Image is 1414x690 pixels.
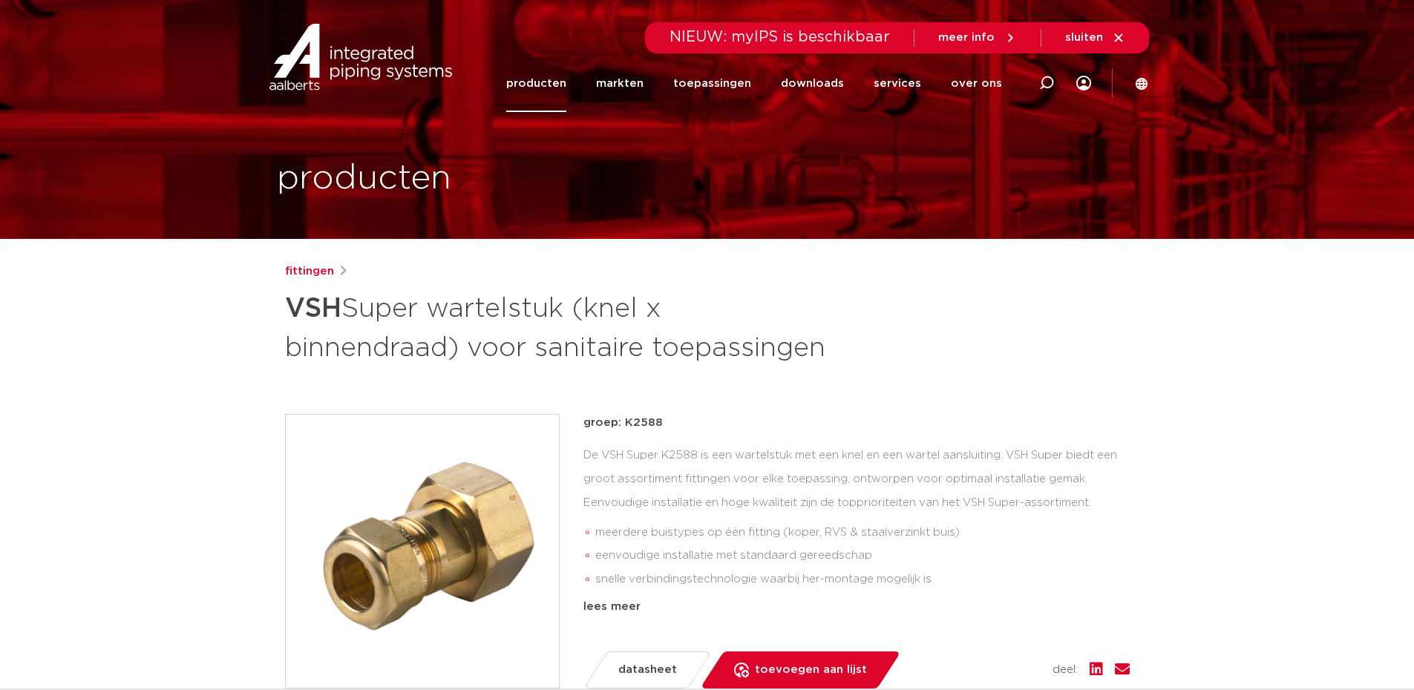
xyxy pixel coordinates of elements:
[673,55,751,112] a: toepassingen
[506,55,1002,112] nav: Menu
[583,444,1130,592] div: De VSH Super K2588 is een wartelstuk met een knel en een wartel aansluiting. VSH Super biedt een ...
[755,658,867,682] span: toevoegen aan lijst
[595,568,1130,591] li: snelle verbindingstechnologie waarbij her-montage mogelijk is
[1065,32,1103,43] span: sluiten
[583,598,1130,616] div: lees meer
[874,55,921,112] a: services
[285,263,334,280] a: fittingen
[506,55,566,112] a: producten
[595,544,1130,568] li: eenvoudige installatie met standaard gereedschap
[670,30,890,45] span: NIEUW: myIPS is beschikbaar
[781,55,844,112] a: downloads
[951,55,1002,112] a: over ons
[595,521,1130,545] li: meerdere buistypes op één fitting (koper, RVS & staalverzinkt buis)
[583,651,711,689] a: datasheet
[618,658,677,682] span: datasheet
[285,295,341,322] strong: VSH
[1053,661,1078,679] span: deel:
[596,55,644,112] a: markten
[285,286,842,367] h1: Super wartelstuk (knel x binnendraad) voor sanitaire toepassingen
[286,415,559,688] img: Product Image for VSH Super wartelstuk (knel x binnendraad) voor sanitaire toepassingen
[1065,31,1125,45] a: sluiten
[938,31,1017,45] a: meer info
[938,32,995,43] span: meer info
[583,414,1130,432] p: groep: K2588
[277,155,451,203] h1: producten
